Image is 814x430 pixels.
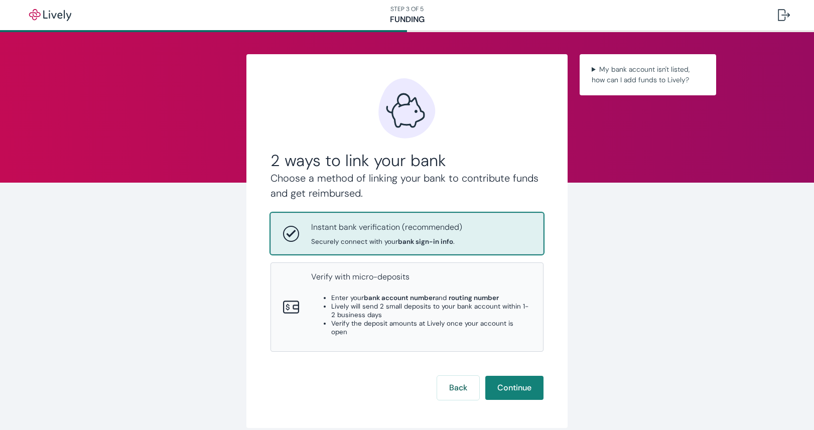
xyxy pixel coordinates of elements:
li: Enter your and [331,294,531,302]
button: Continue [485,376,544,400]
p: Instant bank verification (recommended) [311,221,462,233]
h4: Choose a method of linking your bank to contribute funds and get reimbursed. [270,171,544,201]
p: Verify with micro-deposits [311,271,531,283]
button: Instant bank verificationInstant bank verification (recommended)Securely connect with yourbank si... [271,213,543,254]
h2: 2 ways to link your bank [270,151,544,171]
strong: routing number [449,294,499,302]
strong: bank sign-in info [398,237,453,246]
svg: Micro-deposits [283,299,299,315]
button: Micro-depositsVerify with micro-depositsEnter yourbank account numberand routing numberLively wil... [271,263,543,351]
summary: My bank account isn't listed, how can I add funds to Lively? [588,62,708,87]
svg: Instant bank verification [283,226,299,242]
button: Log out [770,3,798,27]
img: Lively [22,9,78,21]
li: Lively will send 2 small deposits to your bank account within 1-2 business days [331,302,531,319]
strong: bank account number [364,294,435,302]
button: Back [437,376,479,400]
span: Securely connect with your . [311,237,462,246]
li: Verify the deposit amounts at Lively once your account is open [331,319,531,336]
